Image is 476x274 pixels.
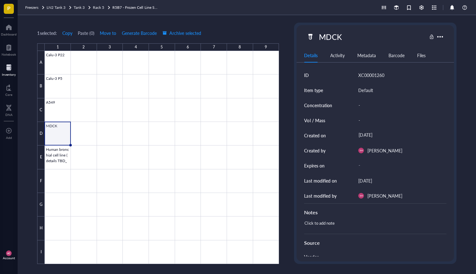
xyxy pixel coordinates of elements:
[74,4,111,11] a: Tank 3Rack 5
[112,4,160,11] a: R5B7 - Frozen Cell Line Stocks rack 6 Box D - AM
[356,99,444,112] div: -
[304,52,317,59] div: Details
[37,51,45,74] div: A
[304,177,337,184] div: Last modified on
[62,30,72,36] span: Copy
[304,132,326,139] div: Created on
[304,87,323,94] div: Item type
[109,43,111,51] div: 3
[25,5,38,10] span: Freezers
[5,83,12,96] a: Core
[358,177,372,184] div: [DATE]
[187,43,189,51] div: 6
[37,30,57,36] div: 1 selected:
[37,122,45,145] div: D
[7,252,11,255] span: AC
[367,147,402,154] div: [PERSON_NAME]
[47,5,65,10] span: LN2 Tank 3
[6,136,12,140] div: Add
[304,192,336,199] div: Last modified by
[99,28,116,38] button: Move to
[162,30,201,36] span: Archive selected
[357,52,376,59] div: Metadata
[316,30,344,43] div: MDCK
[360,195,363,197] span: CW
[78,28,94,38] button: Paste (0)
[122,28,157,38] button: Generate Barcode
[122,30,157,36] span: Generate Barcode
[5,113,13,117] div: DNA
[2,63,16,76] a: Inventory
[304,102,332,109] div: Concentration
[74,5,85,10] span: Tank 3
[417,52,426,59] div: Files
[356,160,444,171] div: -
[1,32,17,36] div: Dashboard
[304,239,446,247] div: Source
[265,43,267,51] div: 9
[358,86,373,94] div: Default
[2,52,16,56] div: Notebook
[37,74,45,98] div: B
[162,28,201,38] button: Archive selected
[304,209,446,216] div: Notes
[360,149,363,151] span: CW
[302,219,444,234] div: Click to add note
[37,193,45,216] div: G
[47,4,72,11] a: LN2 Tank 3
[304,72,309,79] div: ID
[37,169,45,193] div: F
[358,71,384,79] div: XC00001260
[82,43,85,51] div: 2
[304,162,324,169] div: Expires on
[356,130,444,141] div: [DATE]
[367,192,402,200] div: [PERSON_NAME]
[2,42,16,56] a: Notebook
[25,4,45,11] a: Freezers
[161,43,163,51] div: 5
[5,103,13,117] a: DNA
[304,147,325,154] div: Created by
[213,43,215,51] div: 7
[135,43,137,51] div: 4
[37,216,45,240] div: H
[93,5,104,10] span: Rack 5
[37,240,45,264] div: I
[5,93,12,96] div: Core
[100,30,116,36] span: Move to
[304,117,325,124] div: Vol / Mass
[356,114,444,127] div: -
[57,43,59,51] div: 1
[2,73,16,76] div: Inventory
[388,52,405,59] div: Barcode
[62,28,73,38] button: Copy
[1,22,17,36] a: Dashboard
[239,43,241,51] div: 8
[37,98,45,122] div: C
[356,250,444,263] div: -
[304,253,318,260] div: Vendor
[37,145,45,169] div: E
[330,52,345,59] div: Activity
[3,256,15,260] div: Account
[7,4,10,12] span: P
